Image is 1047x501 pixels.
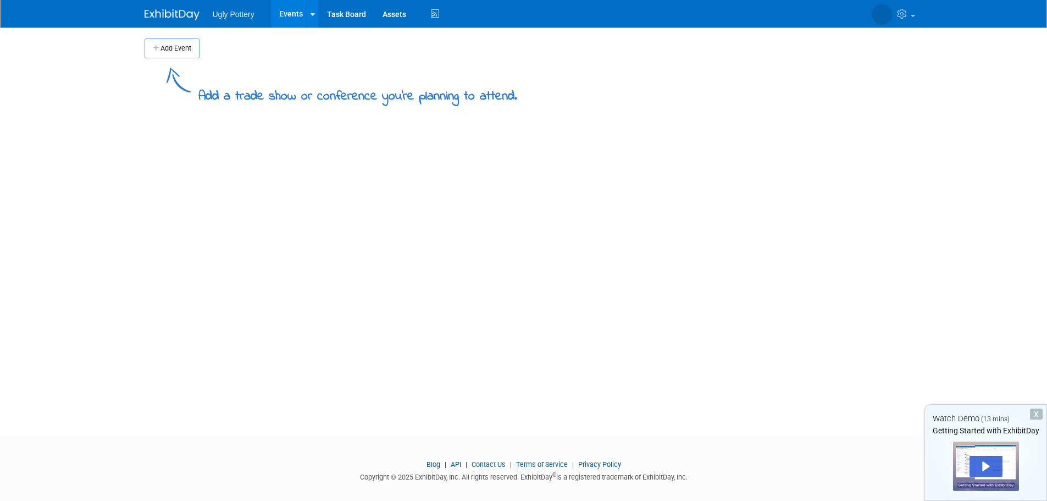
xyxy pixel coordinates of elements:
[872,4,893,25] img: Paul Whelan
[925,413,1046,425] div: Watch Demo
[578,460,621,469] a: Privacy Policy
[569,460,577,469] span: |
[981,415,1010,423] span: (13 mins)
[451,460,461,469] a: API
[145,9,200,20] img: ExhibitDay
[552,472,556,478] sup: ®
[1030,409,1043,420] div: Dismiss
[426,460,440,469] a: Blog
[507,460,514,469] span: |
[213,10,254,19] span: Ugly Pottery
[463,460,470,469] span: |
[442,460,449,469] span: |
[516,460,568,469] a: Terms of Service
[472,460,506,469] a: Contact Us
[925,425,1046,436] div: Getting Started with ExhibitDay
[970,456,1002,477] div: Play
[145,38,200,58] button: Add Event
[198,79,517,106] div: Add a trade show or conference you're planning to attend.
